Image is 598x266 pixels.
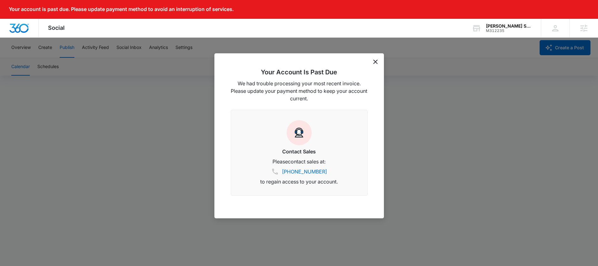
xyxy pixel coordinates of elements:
h2: Your Account Is Past Due [231,68,368,76]
p: We had trouble processing your most recent invoice. Please update your payment method to keep you... [231,80,368,102]
button: dismiss this dialog [373,60,378,64]
div: Social [39,19,74,37]
p: Please contact sales at: to regain access to your account. [239,158,360,185]
span: Social [48,24,65,31]
p: Your account is past due. Please update payment method to avoid an interruption of services. [9,6,234,12]
div: account id [486,29,532,33]
div: account name [486,24,532,29]
h3: Contact Sales [239,148,360,155]
a: [PHONE_NUMBER] [282,168,327,175]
